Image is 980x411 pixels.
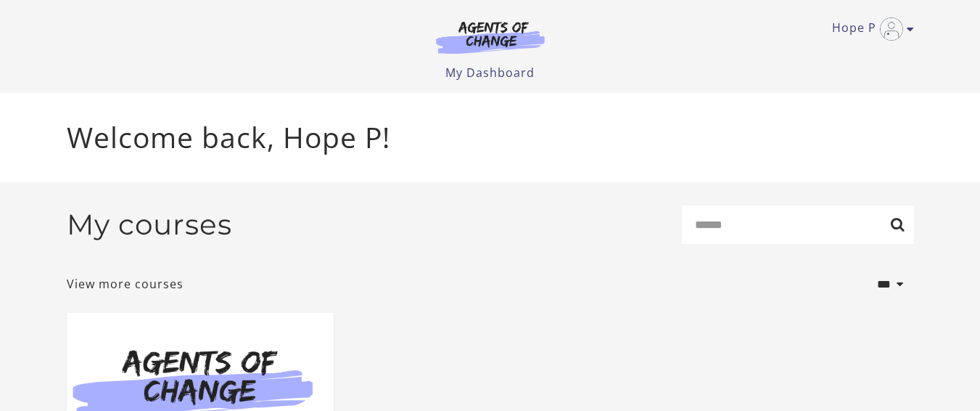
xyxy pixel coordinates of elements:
img: Agents of Change Logo [421,20,560,54]
p: Welcome back, Hope P! [67,116,914,159]
h2: My courses [67,208,232,242]
a: Toggle menu [832,17,907,41]
a: View more courses [67,275,184,293]
a: My Dashboard [445,65,535,81]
